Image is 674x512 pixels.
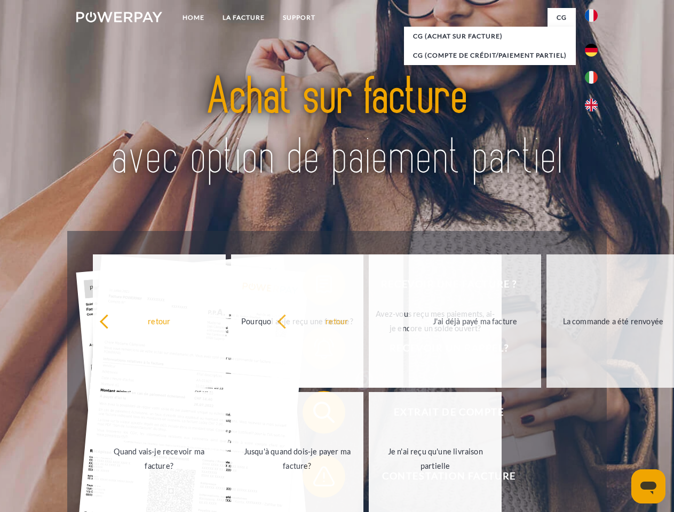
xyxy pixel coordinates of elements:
div: Je n'ai reçu qu'une livraison partielle [375,444,495,473]
img: logo-powerpay-white.svg [76,12,162,22]
iframe: Bouton de lancement de la fenêtre de messagerie [631,469,665,503]
div: J'ai déjà payé ma facture [415,314,535,328]
a: Home [173,8,213,27]
div: Pourquoi ai-je reçu une facture? [237,314,358,328]
div: retour [277,314,397,328]
div: Jusqu'à quand dois-je payer ma facture? [237,444,358,473]
img: title-powerpay_fr.svg [102,51,572,204]
img: fr [585,9,598,22]
a: LA FACTURE [213,8,274,27]
a: CG [548,8,576,27]
a: CG (achat sur facture) [404,27,576,46]
img: de [585,44,598,57]
div: retour [99,314,219,328]
div: Quand vais-je recevoir ma facture? [99,444,219,473]
img: it [585,71,598,84]
a: CG (Compte de crédit/paiement partiel) [404,46,576,65]
img: en [585,99,598,111]
a: Support [274,8,324,27]
div: La commande a été renvoyée [553,314,673,328]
